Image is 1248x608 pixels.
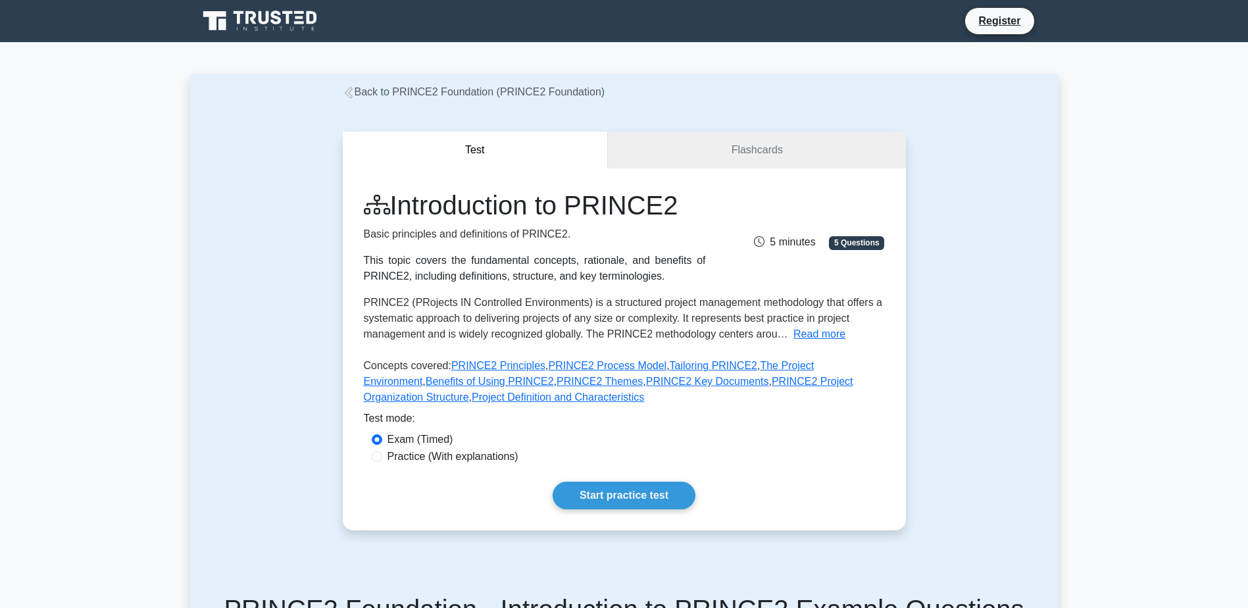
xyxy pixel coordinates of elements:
[472,392,644,403] a: Project Definition and Characteristics
[364,376,853,403] a: PRINCE2 Project Organization Structure
[364,253,706,284] div: This topic covers the fundamental concepts, rationale, and benefits of PRINCE2, including definit...
[670,360,757,371] a: Tailoring PRINCE2
[387,432,453,447] label: Exam (Timed)
[426,376,554,387] a: Benefits of Using PRINCE2
[970,13,1028,29] a: Register
[343,86,605,97] a: Back to PRINCE2 Foundation (PRINCE2 Foundation)
[646,376,769,387] a: PRINCE2 Key Documents
[557,376,643,387] a: PRINCE2 Themes
[829,236,884,249] span: 5 Questions
[343,132,609,169] button: Test
[608,132,905,169] a: Flashcards
[387,449,518,465] label: Practice (With explanations)
[364,226,706,242] p: Basic principles and definitions of PRINCE2.
[364,358,885,411] p: Concepts covered: , , , , , , , ,
[754,236,815,247] span: 5 minutes
[549,360,667,371] a: PRINCE2 Process Model
[364,411,885,432] div: Test mode:
[793,326,845,342] button: Read more
[553,482,695,509] a: Start practice test
[451,360,545,371] a: PRINCE2 Principles
[364,190,706,221] h1: Introduction to PRINCE2
[364,297,883,340] span: PRINCE2 (PRojects IN Controlled Environments) is a structured project management methodology that...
